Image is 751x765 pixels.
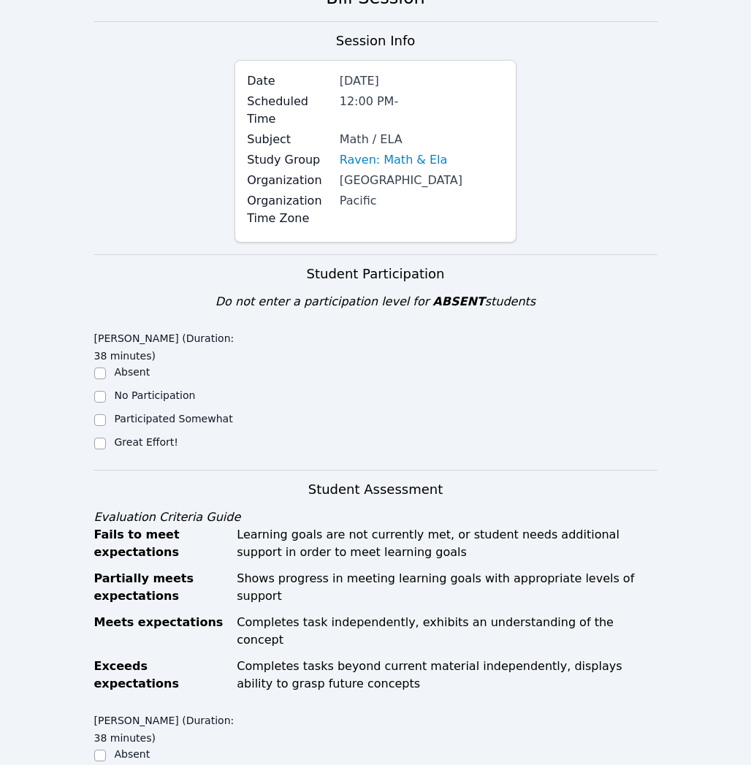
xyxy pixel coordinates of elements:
div: 12:00 PM - [340,93,504,110]
label: Organization Time Zone [247,192,331,227]
div: Learning goals are not currently met, or student needs additional support in order to meet learni... [237,526,657,561]
div: Math / ELA [340,131,504,148]
div: Meets expectations [94,614,229,649]
h3: Session Info [336,31,415,51]
h3: Student Participation [94,264,657,284]
label: Date [247,72,331,90]
div: Partially meets expectations [94,570,229,605]
label: No Participation [115,389,196,401]
div: Completes tasks beyond current material independently, displays ability to grasp future concepts [237,658,657,693]
div: Completes task independently, exhibits an understanding of the concept [237,614,657,649]
div: Do not enter a participation level for students [94,293,657,311]
label: Scheduled Time [247,93,331,128]
label: Subject [247,131,331,148]
h3: Student Assessment [94,479,657,500]
legend: [PERSON_NAME] (Duration: 38 minutes) [94,325,235,365]
div: [GEOGRAPHIC_DATA] [340,172,504,189]
label: Organization [247,172,331,189]
label: Great Effort! [115,436,178,448]
div: Shows progress in meeting learning goals with appropriate levels of support [237,570,657,605]
span: ABSENT [432,294,484,308]
div: Exceeds expectations [94,658,229,693]
div: Evaluation Criteria Guide [94,509,657,526]
legend: [PERSON_NAME] (Duration: 38 minutes) [94,707,235,747]
div: [DATE] [340,72,504,90]
label: Study Group [247,151,331,169]
label: Absent [115,366,150,378]
a: Raven: Math & Ela [340,151,448,169]
label: Participated Somewhat [115,413,233,425]
div: Fails to meet expectations [94,526,229,561]
label: Absent [115,748,150,760]
div: Pacific [340,192,504,210]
